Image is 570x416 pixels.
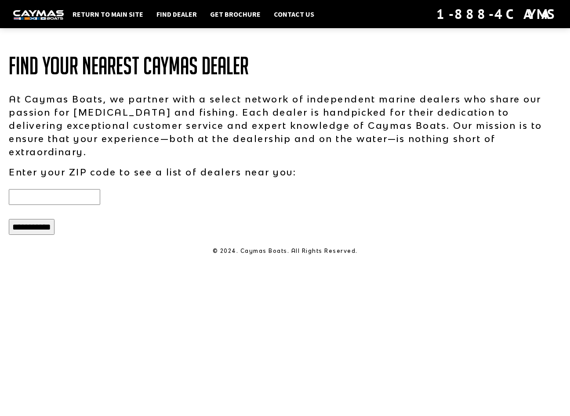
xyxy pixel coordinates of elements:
[13,10,64,19] img: white-logo-c9c8dbefe5ff5ceceb0f0178aa75bf4bb51f6bca0971e226c86eb53dfe498488.png
[9,247,561,255] p: © 2024. Caymas Boats. All Rights Reserved.
[152,8,201,20] a: Find Dealer
[68,8,148,20] a: Return to main site
[9,92,561,158] p: At Caymas Boats, we partner with a select network of independent marine dealers who share our pas...
[206,8,265,20] a: Get Brochure
[9,53,561,79] h1: Find Your Nearest Caymas Dealer
[269,8,319,20] a: Contact Us
[9,165,561,179] p: Enter your ZIP code to see a list of dealers near you:
[436,4,557,24] div: 1-888-4CAYMAS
